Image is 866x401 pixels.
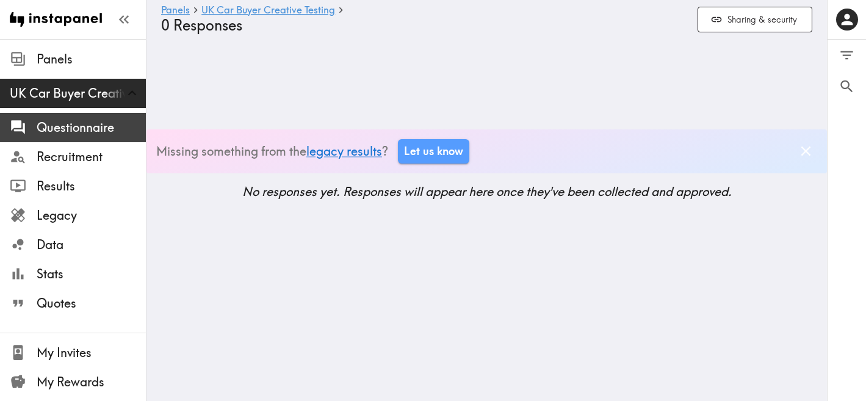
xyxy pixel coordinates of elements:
span: Questionnaire [37,119,146,136]
span: Filter Responses [839,47,855,63]
a: Panels [161,5,190,16]
span: UK Car Buyer Creative Testing [10,85,146,102]
span: Results [37,178,146,195]
a: legacy results [306,143,382,159]
span: Panels [37,51,146,68]
span: Data [37,236,146,253]
button: Search [828,71,866,102]
span: Legacy [37,207,146,224]
button: Dismiss banner [795,140,817,162]
span: My Rewards [37,374,146,391]
span: Search [839,78,855,95]
span: My Invites [37,344,146,361]
span: Stats [37,266,146,283]
a: UK Car Buyer Creative Testing [201,5,335,16]
a: Let us know [398,139,469,164]
span: Recruitment [37,148,146,165]
p: Missing something from the ? [156,143,388,160]
button: Sharing & security [698,7,812,33]
span: Quotes [37,295,146,312]
button: Filter Responses [828,40,866,71]
h5: No responses yet. Responses will appear here once they've been collected and approved. [146,183,827,200]
span: 0 Responses [161,16,242,34]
